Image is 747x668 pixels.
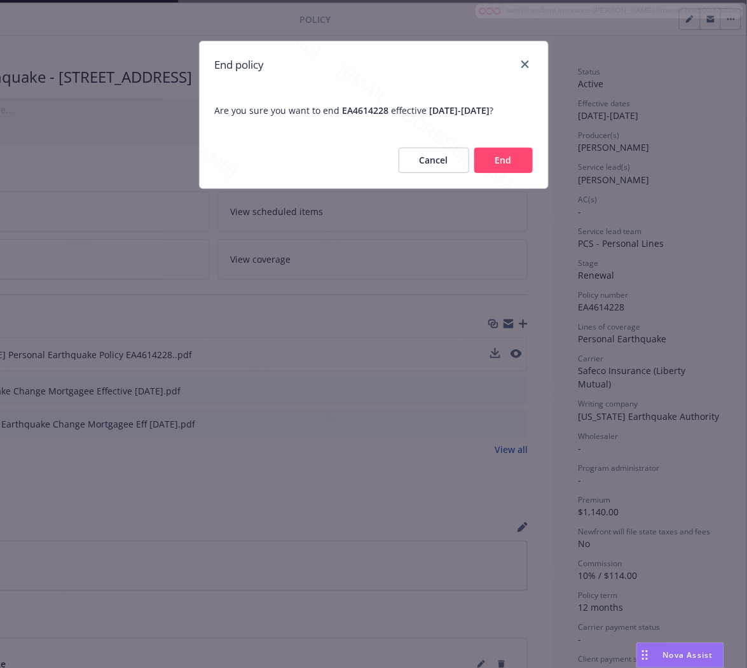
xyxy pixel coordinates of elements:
[200,88,548,132] span: Are you sure you want to end effective ?
[474,148,533,173] button: End
[663,650,713,660] span: Nova Assist
[399,148,469,173] button: Cancel
[343,104,389,116] span: EA4614228
[215,57,264,73] h1: End policy
[636,643,724,668] button: Nova Assist
[637,643,653,667] div: Drag to move
[517,57,533,72] a: close
[430,104,490,116] span: [DATE] - [DATE]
